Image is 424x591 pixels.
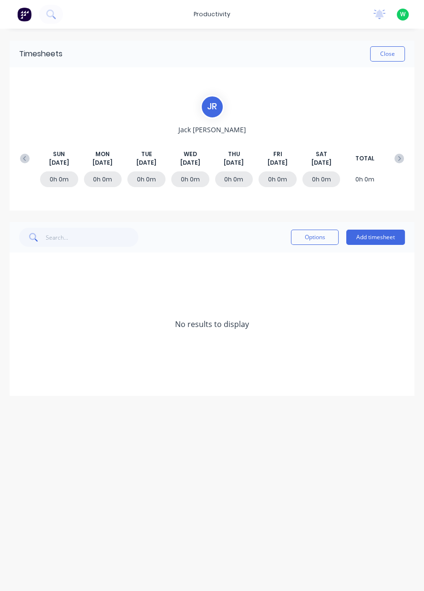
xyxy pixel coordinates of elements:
[17,7,31,21] img: Factory
[355,154,374,163] span: TOTAL
[228,150,240,158] span: THU
[171,171,209,187] div: 0h 0m
[259,171,297,187] div: 0h 0m
[136,158,156,167] span: [DATE]
[346,171,384,187] div: 0h 0m
[10,253,414,396] div: No results to display
[84,171,122,187] div: 0h 0m
[268,158,288,167] span: [DATE]
[316,150,327,158] span: SAT
[93,158,113,167] span: [DATE]
[127,171,165,187] div: 0h 0m
[400,10,405,19] span: W
[178,125,246,135] span: Jack [PERSON_NAME]
[224,158,244,167] span: [DATE]
[53,150,65,158] span: SUN
[370,46,405,62] button: Close
[273,150,282,158] span: FRI
[291,230,339,245] button: Options
[180,158,200,167] span: [DATE]
[46,228,139,247] input: Search...
[189,7,235,21] div: productivity
[200,95,224,119] div: J R
[40,171,78,187] div: 0h 0m
[302,171,341,187] div: 0h 0m
[311,158,331,167] span: [DATE]
[215,171,253,187] div: 0h 0m
[184,150,197,158] span: WED
[141,150,152,158] span: TUE
[49,158,69,167] span: [DATE]
[95,150,110,158] span: MON
[19,48,62,60] div: Timesheets
[346,230,405,245] button: Add timesheet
